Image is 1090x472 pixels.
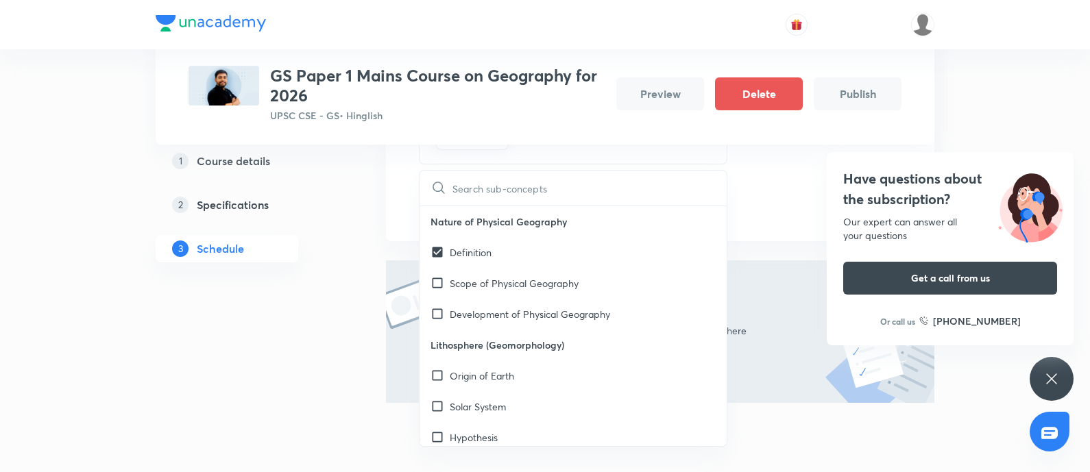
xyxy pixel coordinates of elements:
img: D0E6F01C-F706-43D1-9667-0CBF95F0587B_plus.png [189,66,259,105]
h5: Schedule [197,240,244,257]
p: Origin of Earth [450,369,514,383]
h4: Have questions about the subscription? [843,169,1057,210]
h5: Specifications [197,197,269,213]
p: Scope of Physical Geography [450,276,579,290]
img: modEmptyLeft.svg [386,269,463,330]
img: modEmptyRight.svg [825,260,934,403]
button: avatar [786,14,808,36]
a: 1Course details [156,147,342,175]
p: Solar System [450,399,506,414]
button: Preview [616,77,704,110]
p: 3 [172,240,189,257]
a: 2Specifications [156,191,342,219]
h5: Course details [197,153,270,169]
p: Or call us [880,315,915,327]
div: Our expert can answer all your questions [843,215,1057,243]
p: 1 [172,153,189,169]
p: Nature of Physical Geography [420,206,727,237]
img: avatar [790,18,803,31]
button: Delete [715,77,803,110]
a: [PHONE_NUMBER] [919,314,1021,328]
p: UPSC CSE - GS • Hinglish [270,108,605,123]
button: Get a call from us [843,262,1057,295]
h6: [PHONE_NUMBER] [933,314,1021,328]
img: ttu_illustration_new.svg [987,169,1074,243]
p: Development of Physical Geography [450,307,610,321]
p: The sessions you add will show up here [386,323,934,338]
button: Publish [814,77,901,110]
img: Piali K [911,13,934,36]
p: Lithosphere (Geomorphology) [420,330,727,360]
input: Search sub-concepts [452,171,727,206]
p: 2 [172,197,189,213]
p: Hypothesis [450,430,498,445]
p: Definition [450,245,492,260]
a: Company Logo [156,15,266,35]
h3: GS Paper 1 Mains Course on Geography for 2026 [270,66,605,105]
img: Company Logo [156,15,266,32]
